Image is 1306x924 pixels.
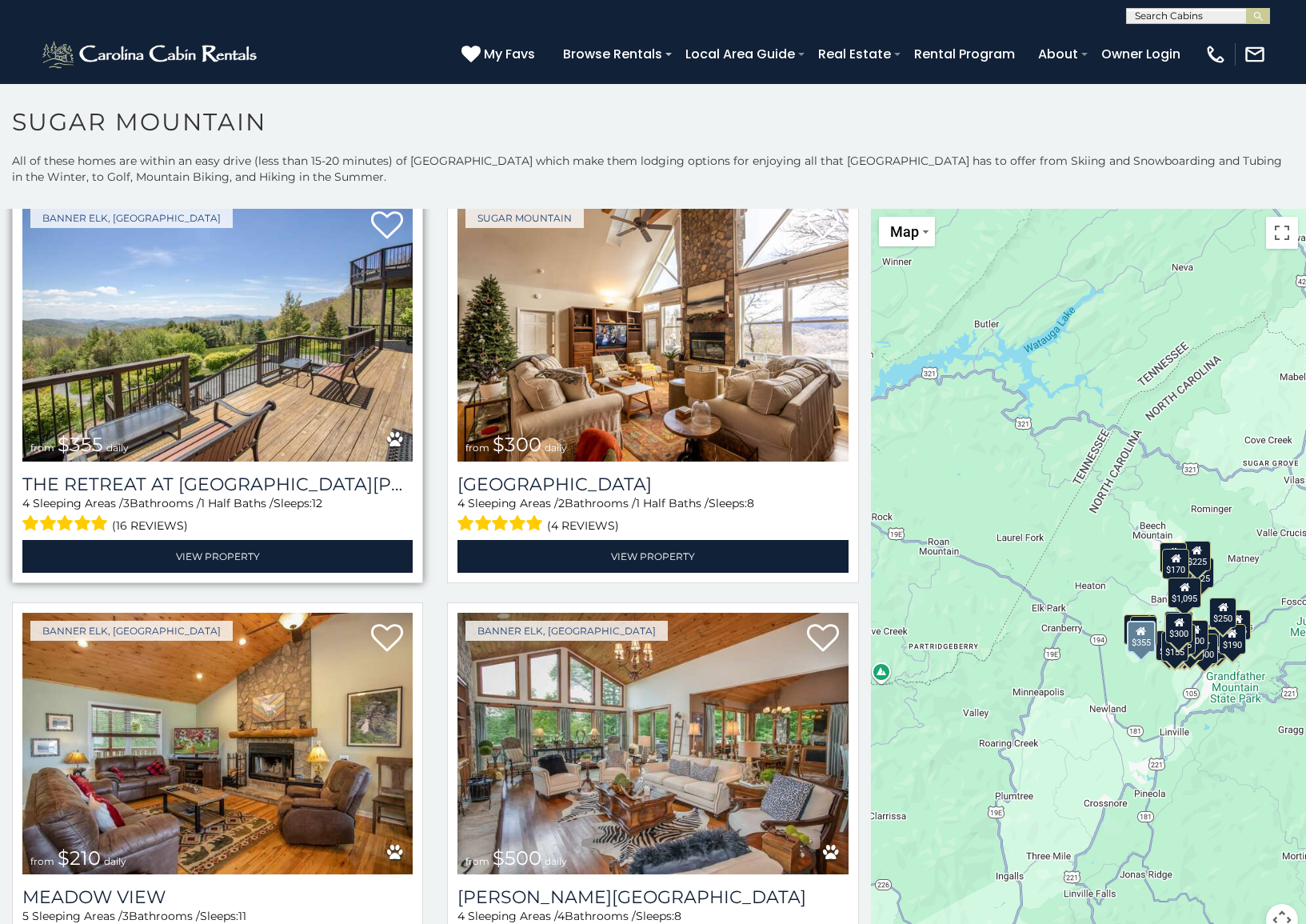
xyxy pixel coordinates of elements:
a: Banner Elk, [GEOGRAPHIC_DATA] [30,621,233,641]
a: View Property [457,540,848,573]
span: 1 Half Baths / [636,496,709,510]
a: The Retreat at Mountain Meadows from $355 daily [22,200,413,462]
img: White-1-2.png [40,38,262,70]
span: 5 [22,909,29,923]
div: $300 [1165,612,1192,642]
span: 2 [558,496,565,510]
a: Real Estate [810,40,899,68]
img: mail-regular-white.png [1244,43,1266,66]
a: View Property [22,540,413,573]
a: Highland House from $300 daily [457,200,848,462]
a: Browse Rentals [555,40,670,68]
span: from [465,442,489,454]
div: $225 [1184,541,1211,571]
div: $1,095 [1168,578,1201,608]
a: Rental Program [906,40,1023,68]
span: (16 reviews) [112,515,188,536]
div: $170 [1162,548,1189,578]
img: Misty Mountain Manor [457,613,848,874]
a: Sugar Mountain [465,208,584,228]
span: daily [106,442,129,454]
a: Meadow View [22,886,413,908]
a: Add to favorites [371,622,403,656]
div: $195 [1199,629,1226,659]
span: 4 [457,909,465,923]
div: $155 [1161,630,1188,661]
div: $240 [1124,614,1151,644]
span: 3 [123,496,130,510]
a: Add to favorites [371,210,403,243]
button: Change map style [879,217,935,246]
div: $250 [1209,597,1236,627]
h3: Highland House [457,474,848,495]
a: Local Area Guide [677,40,803,68]
h3: Misty Mountain Manor [457,886,848,908]
a: Add to favorites [807,210,839,243]
span: 4 [457,496,465,510]
span: from [30,442,54,454]
span: 1 Half Baths / [201,496,274,510]
span: My Favs [484,44,535,64]
div: $350 [1171,631,1198,662]
a: [GEOGRAPHIC_DATA] [457,474,848,495]
span: from [465,855,489,867]
button: Toggle fullscreen view [1266,217,1298,249]
a: Add to favorites [807,622,839,656]
span: daily [545,855,567,867]
span: 8 [674,909,681,923]
div: $350 [1176,630,1203,661]
span: from [30,855,54,867]
div: Sleeping Areas / Bathrooms / Sleeps: [22,495,413,536]
a: The Retreat at [GEOGRAPHIC_DATA][PERSON_NAME] [22,474,413,495]
span: 4 [557,909,565,923]
div: $190 [1164,611,1192,642]
div: Sleeping Areas / Bathrooms / Sleeps: [457,495,848,536]
a: Banner Elk, [GEOGRAPHIC_DATA] [465,621,668,641]
span: 11 [238,909,246,923]
span: 8 [747,496,754,510]
div: $155 [1224,610,1251,640]
span: $210 [58,846,101,870]
span: 12 [312,496,322,510]
span: $355 [58,433,103,456]
div: $355 [1127,620,1156,652]
a: About [1030,40,1086,68]
a: Misty Mountain Manor from $500 daily [457,613,848,874]
span: 3 [122,909,129,923]
a: [PERSON_NAME][GEOGRAPHIC_DATA] [457,886,848,908]
div: $240 [1160,542,1187,573]
img: The Retreat at Mountain Meadows [22,200,413,462]
div: $225 [1130,616,1157,646]
span: $300 [493,433,541,456]
a: My Favs [461,44,539,65]
span: daily [104,855,126,867]
h3: The Retreat at Mountain Meadows [22,474,413,495]
span: Map [890,223,919,240]
span: $500 [493,846,541,870]
a: Meadow View from $210 daily [22,613,413,874]
a: Owner Login [1093,40,1188,68]
div: $125 [1187,558,1214,588]
div: $200 [1181,620,1208,650]
span: daily [545,442,567,454]
div: $500 [1191,634,1218,664]
span: 4 [22,496,30,510]
img: Highland House [457,200,848,462]
img: Meadow View [22,613,413,874]
div: $190 [1219,623,1246,654]
a: Banner Elk, [GEOGRAPHIC_DATA] [30,208,233,228]
span: (4 reviews) [547,515,619,536]
img: phone-regular-white.png [1204,43,1227,66]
